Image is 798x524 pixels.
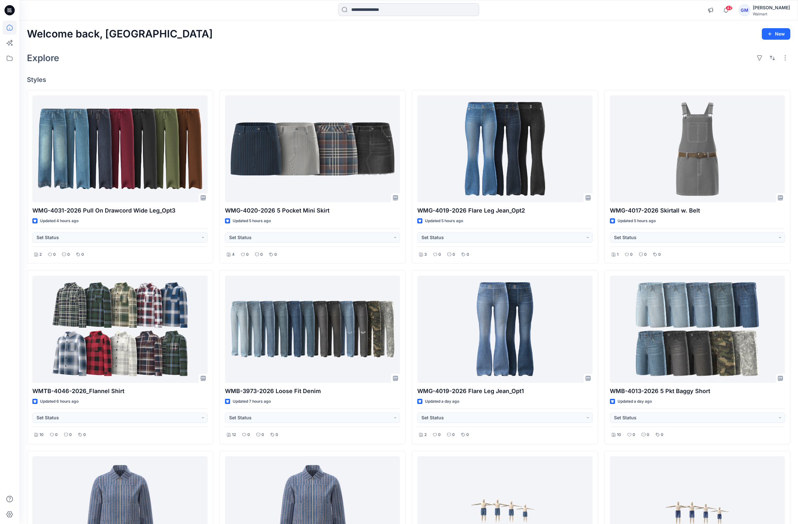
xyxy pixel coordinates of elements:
p: WMG-4020-2026 5 Pocket Mini Skirt [225,206,400,215]
p: 0 [452,431,455,438]
h2: Welcome back, [GEOGRAPHIC_DATA] [27,28,213,40]
p: Updated 7 hours ago [233,398,271,405]
p: 4 [232,251,235,258]
a: WMB-4013-2026 5 Pkt Baggy Short [610,276,785,383]
p: 0 [260,251,263,258]
p: 1 [617,251,619,258]
p: 0 [67,251,70,258]
div: [PERSON_NAME] [753,4,790,12]
p: 0 [658,251,661,258]
h2: Explore [27,53,59,63]
a: WMG-4019-2026 Flare Leg Jean_Opt1 [417,276,593,383]
p: 0 [633,431,635,438]
p: Updated 5 hours ago [233,218,271,224]
span: 42 [726,5,733,11]
p: Updated 5 hours ago [425,218,463,224]
div: GM [739,4,750,16]
p: WMG-4019-2026 Flare Leg Jean_Opt1 [417,387,593,396]
p: 0 [467,251,469,258]
a: WMTB-4046-2026_Flannel Shirt [32,276,208,383]
p: 0 [53,251,56,258]
p: WMB-4013-2026 5 Pkt Baggy Short [610,387,785,396]
p: WMG-4031-2026 Pull On Drawcord Wide Leg_Opt3 [32,206,208,215]
p: 0 [69,431,72,438]
a: WMG-4020-2026 5 Pocket Mini Skirt [225,95,400,202]
a: WMG-4019-2026 Flare Leg Jean_Opt2 [417,95,593,202]
p: 0 [647,431,649,438]
p: 0 [276,431,278,438]
p: 0 [81,251,84,258]
div: Walmart [753,12,790,16]
p: 0 [630,251,633,258]
p: 0 [644,251,647,258]
p: 0 [438,431,441,438]
p: 0 [453,251,455,258]
p: 0 [83,431,86,438]
p: 10 [39,431,44,438]
p: Updated 4 hours ago [40,218,79,224]
a: WMG-4031-2026 Pull On Drawcord Wide Leg_Opt3 [32,95,208,202]
p: Updated a day ago [618,398,652,405]
p: 0 [246,251,249,258]
p: WMTB-4046-2026_Flannel Shirt [32,387,208,396]
p: 3 [424,251,427,258]
p: 0 [438,251,441,258]
p: 2 [424,431,427,438]
p: 10 [617,431,621,438]
a: WMG-4017-2026 Skirtall w. Belt [610,95,785,202]
p: WMB-3973-2026 Loose Fit Denim [225,387,400,396]
p: 0 [55,431,58,438]
p: WMG-4019-2026 Flare Leg Jean_Opt2 [417,206,593,215]
p: 0 [274,251,277,258]
p: Updated 5 hours ago [618,218,656,224]
p: WMG-4017-2026 Skirtall w. Belt [610,206,785,215]
p: 2 [39,251,42,258]
p: 0 [466,431,469,438]
p: Updated 6 hours ago [40,398,79,405]
p: 0 [262,431,264,438]
button: New [762,28,790,40]
p: Updated a day ago [425,398,459,405]
h4: Styles [27,76,790,84]
p: 0 [661,431,663,438]
p: 0 [247,431,250,438]
a: WMB-3973-2026 Loose Fit Denim [225,276,400,383]
p: 12 [232,431,236,438]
